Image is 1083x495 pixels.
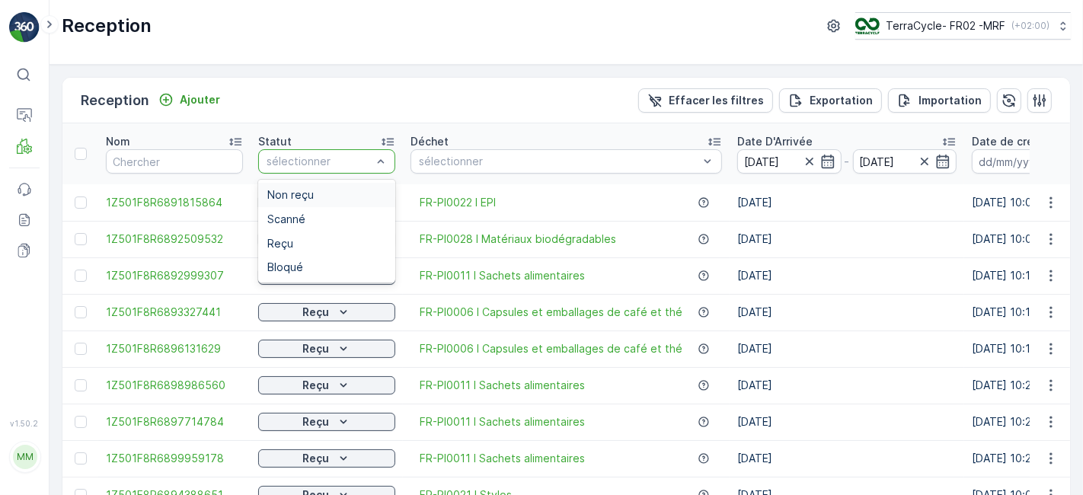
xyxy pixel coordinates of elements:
p: Reception [62,14,152,38]
td: [DATE] [730,367,964,404]
td: [DATE] [730,331,964,367]
p: Déchet [411,134,449,149]
a: 1Z501F8R6899959178 [106,451,243,466]
img: terracycle.png [855,18,880,34]
a: FR-PI0011 I Sachets alimentaires [420,268,585,283]
p: Statut [258,134,292,149]
span: v 1.50.2 [9,419,40,428]
a: 1Z501F8R6893327441 [106,305,243,320]
button: Reçu [258,449,395,468]
button: Reçu [258,413,395,431]
p: ( +02:00 ) [1011,20,1049,32]
button: Effacer les filtres [638,88,773,113]
input: dd/mm/yyyy [972,149,1076,174]
button: MM [9,431,40,483]
button: Ajouter [152,91,226,109]
td: [DATE] [730,221,964,257]
p: Reçu [303,414,330,430]
div: Toggle Row Selected [75,196,87,209]
p: Reception [81,90,149,111]
a: FR-PI0006 I Capsules et emballages de café et thé [420,341,682,356]
span: Reçu [267,238,293,250]
p: Date de création [972,134,1060,149]
button: TerraCycle- FR02 -MRF(+02:00) [855,12,1071,40]
p: - [845,152,850,171]
a: FR-PI0011 I Sachets alimentaires [420,414,585,430]
p: Date D'Arrivée [737,134,813,149]
p: Ajouter [180,92,220,107]
div: Toggle Row Selected [75,379,87,391]
input: dd/mm/yyyy [853,149,957,174]
a: 1Z501F8R6898986560 [106,378,243,393]
div: Toggle Row Selected [75,233,87,245]
button: Importation [888,88,991,113]
a: FR-PI0022 I EPI [420,195,496,210]
a: FR-PI0028 I Matériaux biodégradables [420,232,616,247]
a: 1Z501F8R6892999307 [106,268,243,283]
input: Chercher [106,149,243,174]
div: Toggle Row Selected [75,416,87,428]
p: Importation [918,93,982,108]
td: [DATE] [730,184,964,221]
div: Toggle Row Selected [75,270,87,282]
a: FR-PI0006 I Capsules et emballages de café et thé [420,305,682,320]
p: sélectionner [419,154,698,169]
p: Reçu [303,378,330,393]
span: Non reçu [267,189,314,201]
a: 1Z501F8R6896131629 [106,341,243,356]
div: Toggle Row Selected [75,306,87,318]
div: Toggle Row Selected [75,452,87,465]
p: Reçu [303,341,330,356]
input: dd/mm/yyyy [737,149,842,174]
button: Reçu [258,376,395,394]
a: 1Z501F8R6892509532 [106,232,243,247]
p: Nom [106,134,130,149]
button: Reçu [258,340,395,358]
td: [DATE] [730,294,964,331]
div: Toggle Row Selected [75,343,87,355]
img: logo [9,12,40,43]
a: FR-PI0011 I Sachets alimentaires [420,378,585,393]
a: FR-PI0011 I Sachets alimentaires [420,451,585,466]
td: [DATE] [730,440,964,477]
p: sélectionner [267,154,372,169]
p: Effacer les filtres [669,93,764,108]
div: MM [13,445,37,469]
a: 1Z501F8R6891815864 [106,195,243,210]
span: Bloqué [267,261,303,273]
span: Scanné [267,213,305,225]
p: Exportation [810,93,873,108]
td: [DATE] [730,257,964,294]
td: [DATE] [730,404,964,440]
a: 1Z501F8R6897714784 [106,414,243,430]
p: TerraCycle- FR02 -MRF [886,18,1005,34]
button: Exportation [779,88,882,113]
p: Reçu [303,305,330,320]
p: Reçu [303,451,330,466]
button: Reçu [258,303,395,321]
